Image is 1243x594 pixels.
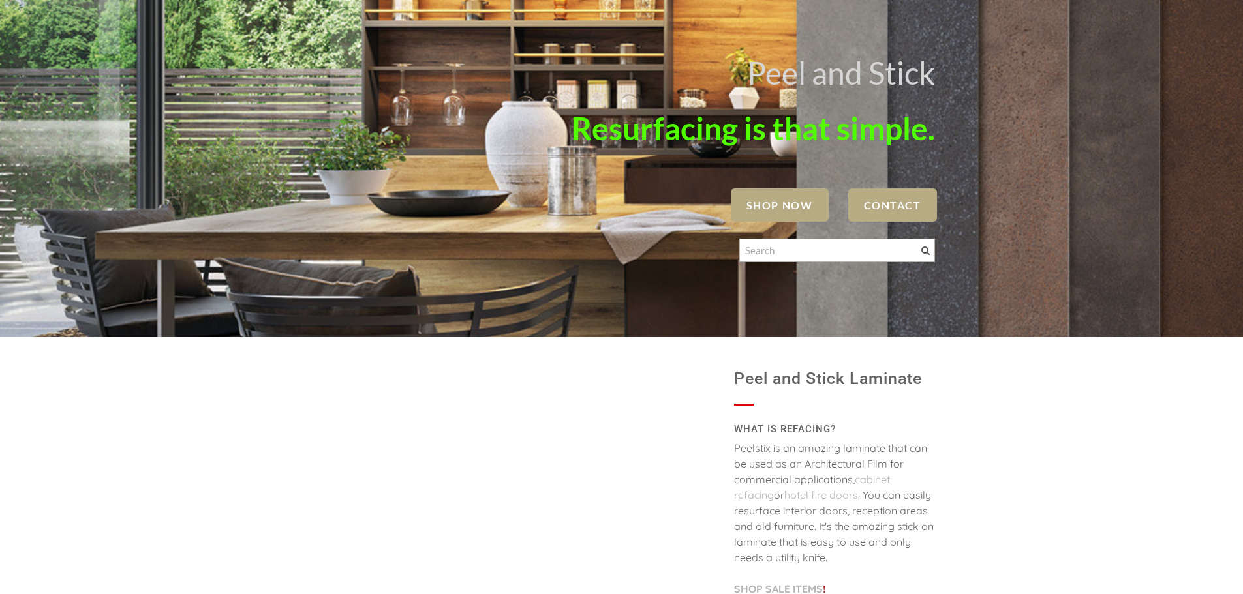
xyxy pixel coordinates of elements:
[731,188,829,222] a: SHOP NOW
[734,473,890,501] a: cabinet refacing
[734,419,935,440] h2: WHAT IS REFACING?
[747,54,935,91] font: Peel and Stick ​
[734,363,935,394] h1: Peel and Stick Laminate
[572,110,935,147] font: Resurfacing is that simple.
[848,188,937,222] a: Contact
[784,488,858,501] a: hotel fire doors
[739,239,935,262] input: Search
[921,246,930,255] span: Search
